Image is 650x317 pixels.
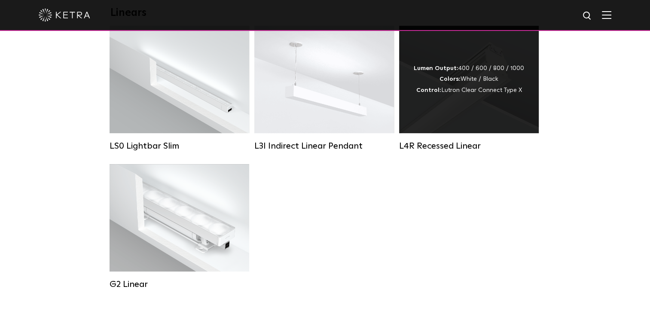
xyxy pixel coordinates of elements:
[254,26,394,151] a: L3I Indirect Linear Pendant Lumen Output:400 / 600 / 800 / 1000Housing Colors:White / BlackContro...
[110,141,249,151] div: LS0 Lightbar Slim
[439,76,461,82] strong: Colors:
[110,164,249,290] a: G2 Linear Lumen Output:400 / 700 / 1000Colors:WhiteBeam Angles:Flood / [GEOGRAPHIC_DATA] / Narrow...
[39,9,90,21] img: ketra-logo-2019-white
[399,26,539,151] a: L4R Recessed Linear Lumen Output:400 / 600 / 800 / 1000Colors:White / BlackControl:Lutron Clear C...
[110,279,249,290] div: G2 Linear
[254,141,394,151] div: L3I Indirect Linear Pendant
[414,63,524,96] div: 400 / 600 / 800 / 1000 White / Black Lutron Clear Connect Type X
[110,26,249,151] a: LS0 Lightbar Slim Lumen Output:200 / 350Colors:White / BlackControl:X96 Controller
[416,87,441,93] strong: Control:
[399,141,539,151] div: L4R Recessed Linear
[414,65,458,71] strong: Lumen Output:
[602,11,611,19] img: Hamburger%20Nav.svg
[582,11,593,21] img: search icon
